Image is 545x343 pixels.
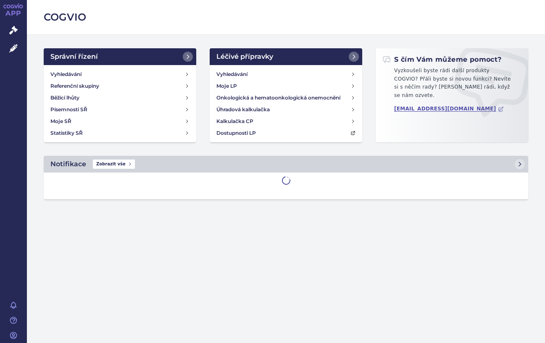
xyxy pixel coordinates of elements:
a: Vyhledávání [213,68,359,80]
h4: Onkologická a hematoonkologická onemocnění [216,94,340,102]
a: Úhradová kalkulačka [213,104,359,115]
a: Referenční skupiny [47,80,193,92]
h4: Dostupnosti LP [216,129,256,137]
h2: COGVIO [44,10,528,24]
h4: Vyhledávání [50,70,82,79]
a: Statistiky SŘ [47,127,193,139]
a: Moje SŘ [47,115,193,127]
h2: S čím Vám můžeme pomoct? [382,55,502,64]
a: Kalkulačka CP [213,115,359,127]
a: Onkologická a hematoonkologická onemocnění [213,92,359,104]
a: Vyhledávání [47,68,193,80]
h2: Notifikace [50,159,86,169]
h4: Referenční skupiny [50,82,99,90]
a: NotifikaceZobrazit vše [44,156,528,173]
h2: Léčivé přípravky [216,52,273,62]
span: Zobrazit vše [93,160,135,169]
h4: Běžící lhůty [50,94,79,102]
h2: Správní řízení [50,52,98,62]
h4: Vyhledávání [216,70,247,79]
p: Vyzkoušeli byste rádi další produkty COGVIO? Přáli byste si novou funkci? Nevíte si s něčím rady?... [382,67,521,103]
a: [EMAIL_ADDRESS][DOMAIN_NAME] [394,106,504,112]
h4: Moje SŘ [50,117,71,126]
a: Běžící lhůty [47,92,193,104]
h4: Úhradová kalkulačka [216,105,270,114]
h4: Statistiky SŘ [50,129,83,137]
a: Správní řízení [44,48,196,65]
h4: Písemnosti SŘ [50,105,87,114]
a: Písemnosti SŘ [47,104,193,115]
h4: Moje LP [216,82,237,90]
a: Moje LP [213,80,359,92]
a: Léčivé přípravky [210,48,362,65]
a: Dostupnosti LP [213,127,359,139]
h4: Kalkulačka CP [216,117,253,126]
